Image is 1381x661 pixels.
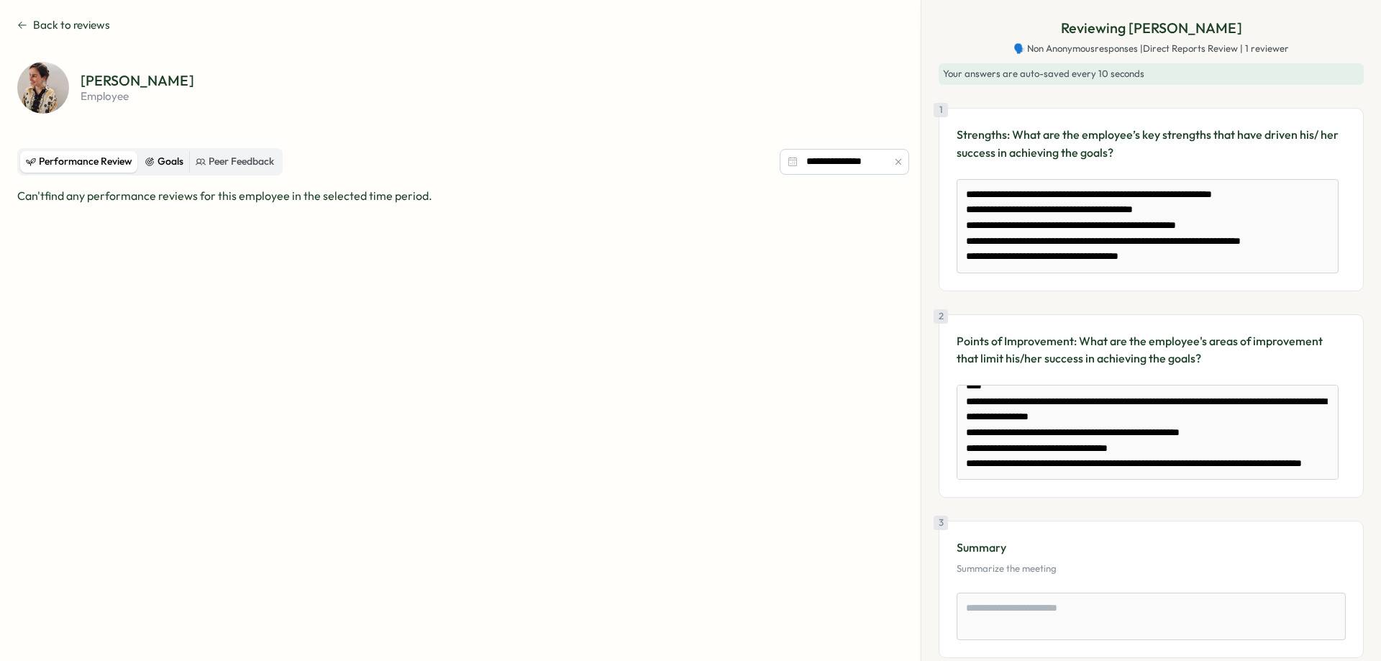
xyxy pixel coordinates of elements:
[957,539,1346,557] p: Summary
[17,62,69,114] img: Ronit Belous
[17,17,110,33] button: Back to reviews
[943,68,1144,79] span: Your answers are auto-saved every 10 seconds
[934,103,948,117] div: 1
[1061,17,1242,40] p: Reviewing [PERSON_NAME]
[26,154,132,170] div: Performance Review
[17,188,432,203] span: Can't find any performance reviews for this employee in the selected time period.
[33,17,110,33] span: Back to reviews
[196,154,274,170] div: Peer Feedback
[934,516,948,530] div: 3
[957,562,1346,575] p: Summarize the meeting
[145,154,183,170] div: Goals
[1013,42,1289,55] span: 🗣️ Non Anonymous responses | Direct Reports Review | 1 reviewer
[957,126,1346,162] p: Strengths: What are the employee’s key strengths that have driven his/ her success in achieving t...
[81,73,194,88] p: [PERSON_NAME]
[934,309,948,324] div: 2
[81,91,194,101] p: employee
[957,332,1346,368] p: Points of Improvement: What are the employee's areas of improvement that limit his/her success in...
